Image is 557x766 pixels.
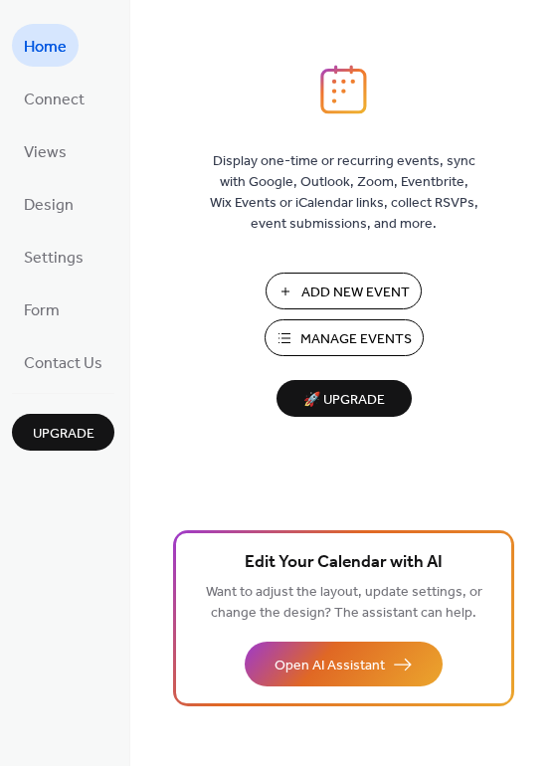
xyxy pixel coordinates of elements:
[33,424,94,445] span: Upgrade
[12,129,79,172] a: Views
[206,579,482,627] span: Want to adjust the layout, update settings, or change the design? The assistant can help.
[24,85,85,115] span: Connect
[210,151,478,235] span: Display one-time or recurring events, sync with Google, Outlook, Zoom, Eventbrite, Wix Events or ...
[275,656,385,676] span: Open AI Assistant
[265,319,424,356] button: Manage Events
[12,235,95,278] a: Settings
[300,329,412,350] span: Manage Events
[24,295,60,326] span: Form
[277,380,412,417] button: 🚀 Upgrade
[24,243,84,274] span: Settings
[24,348,102,379] span: Contact Us
[12,77,96,119] a: Connect
[24,190,74,221] span: Design
[320,65,366,114] img: logo_icon.svg
[12,414,114,451] button: Upgrade
[12,24,79,67] a: Home
[24,32,67,63] span: Home
[245,642,443,686] button: Open AI Assistant
[301,283,410,303] span: Add New Event
[288,387,400,414] span: 🚀 Upgrade
[266,273,422,309] button: Add New Event
[12,182,86,225] a: Design
[24,137,67,168] span: Views
[245,549,443,577] span: Edit Your Calendar with AI
[12,287,72,330] a: Form
[12,340,114,383] a: Contact Us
